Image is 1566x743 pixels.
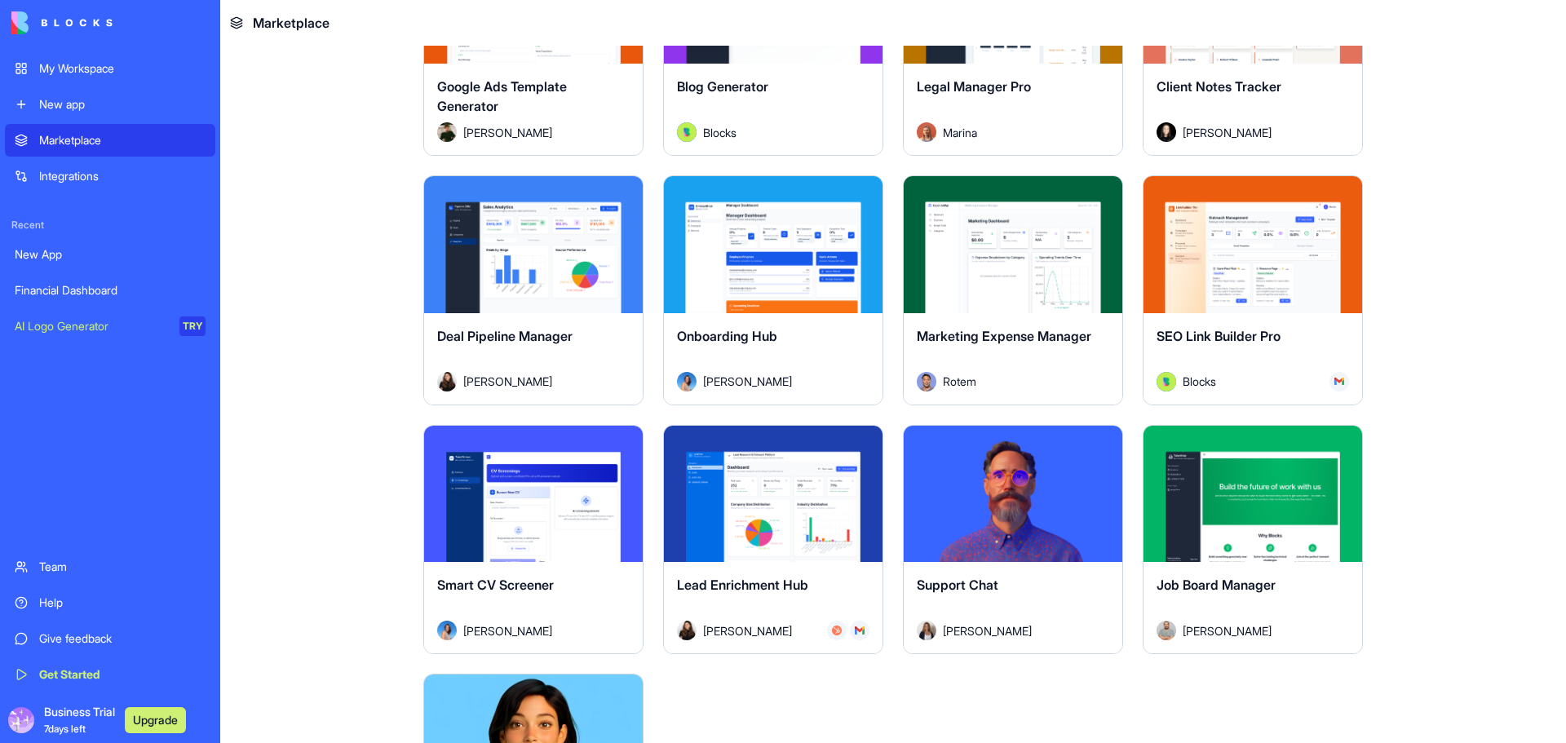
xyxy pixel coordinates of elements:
[463,622,552,639] span: [PERSON_NAME]
[1157,372,1176,391] img: Avatar
[677,78,768,95] span: Blog Generator
[1157,122,1176,142] img: Avatar
[437,78,567,114] span: Google Ads Template Generator
[943,622,1032,639] span: [PERSON_NAME]
[423,425,644,655] a: Smart CV ScreenerAvatar[PERSON_NAME]
[5,274,215,307] a: Financial Dashboard
[5,219,215,232] span: Recent
[1143,175,1363,405] a: SEO Link Builder ProAvatarBlocks
[437,621,457,640] img: Avatar
[39,96,206,113] div: New app
[5,551,215,583] a: Team
[943,124,977,141] span: Marina
[15,318,168,334] div: AI Logo Generator
[917,78,1031,95] span: Legal Manager Pro
[1157,621,1176,640] img: Avatar
[5,586,215,619] a: Help
[437,577,554,593] span: Smart CV Screener
[917,328,1091,344] span: Marketing Expense Manager
[253,13,330,33] span: Marketplace
[677,328,777,344] span: Onboarding Hub
[703,622,792,639] span: [PERSON_NAME]
[677,577,808,593] span: Lead Enrichment Hub
[5,88,215,121] a: New app
[1143,425,1363,655] a: Job Board ManagerAvatar[PERSON_NAME]
[917,122,936,142] img: Avatar
[1157,577,1276,593] span: Job Board Manager
[1334,377,1344,387] img: Gmail_trouth.svg
[855,626,865,635] img: Gmail_trouth.svg
[39,60,206,77] div: My Workspace
[463,373,552,390] span: [PERSON_NAME]
[8,707,34,733] img: ACg8ocK7tC6GmUTa3wYSindAyRLtnC5UahbIIijpwl7Jo_uOzWMSvt0=s96-c
[437,328,573,344] span: Deal Pipeline Manager
[44,704,115,736] span: Business Trial
[832,626,842,635] img: Hubspot_zz4hgj.svg
[11,11,113,34] img: logo
[1183,124,1272,141] span: [PERSON_NAME]
[125,707,186,733] button: Upgrade
[663,175,883,405] a: Onboarding HubAvatar[PERSON_NAME]
[39,595,206,611] div: Help
[943,373,976,390] span: Rotem
[39,168,206,184] div: Integrations
[1183,373,1216,390] span: Blocks
[5,124,215,157] a: Marketplace
[5,52,215,85] a: My Workspace
[423,175,644,405] a: Deal Pipeline ManagerAvatar[PERSON_NAME]
[39,132,206,148] div: Marketplace
[703,124,737,141] span: Blocks
[5,310,215,343] a: AI Logo GeneratorTRY
[677,621,697,640] img: Avatar
[1157,78,1281,95] span: Client Notes Tracker
[1157,328,1281,344] span: SEO Link Builder Pro
[39,630,206,647] div: Give feedback
[15,282,206,299] div: Financial Dashboard
[917,577,998,593] span: Support Chat
[39,559,206,575] div: Team
[463,124,552,141] span: [PERSON_NAME]
[677,372,697,391] img: Avatar
[1183,622,1272,639] span: [PERSON_NAME]
[903,175,1123,405] a: Marketing Expense ManagerAvatarRotem
[917,621,936,640] img: Avatar
[5,658,215,691] a: Get Started
[903,425,1123,655] a: Support ChatAvatar[PERSON_NAME]
[917,372,936,391] img: Avatar
[437,122,457,142] img: Avatar
[39,666,206,683] div: Get Started
[15,246,206,263] div: New App
[663,425,883,655] a: Lead Enrichment HubAvatar[PERSON_NAME]
[437,372,457,391] img: Avatar
[179,316,206,336] div: TRY
[5,238,215,271] a: New App
[5,622,215,655] a: Give feedback
[5,160,215,192] a: Integrations
[44,723,86,735] span: 7 days left
[677,122,697,142] img: Avatar
[703,373,792,390] span: [PERSON_NAME]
